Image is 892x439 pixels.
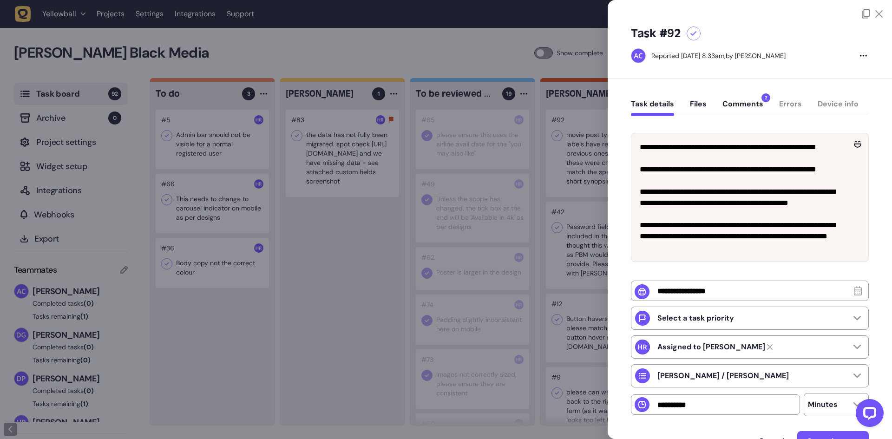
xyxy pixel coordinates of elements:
[657,342,765,352] strong: Harry Robinson
[651,52,726,60] div: Reported [DATE] 8.33am,
[651,51,786,60] div: by [PERSON_NAME]
[761,93,770,102] span: 2
[690,99,707,116] button: Files
[631,49,645,63] img: Ameet Chohan
[631,26,681,41] h5: Task #92
[848,395,887,434] iframe: LiveChat chat widget
[631,99,674,116] button: Task details
[657,314,734,323] p: Select a task priority
[722,99,763,116] button: Comments
[657,371,789,380] p: [PERSON_NAME] / [PERSON_NAME]
[808,400,838,409] p: Minutes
